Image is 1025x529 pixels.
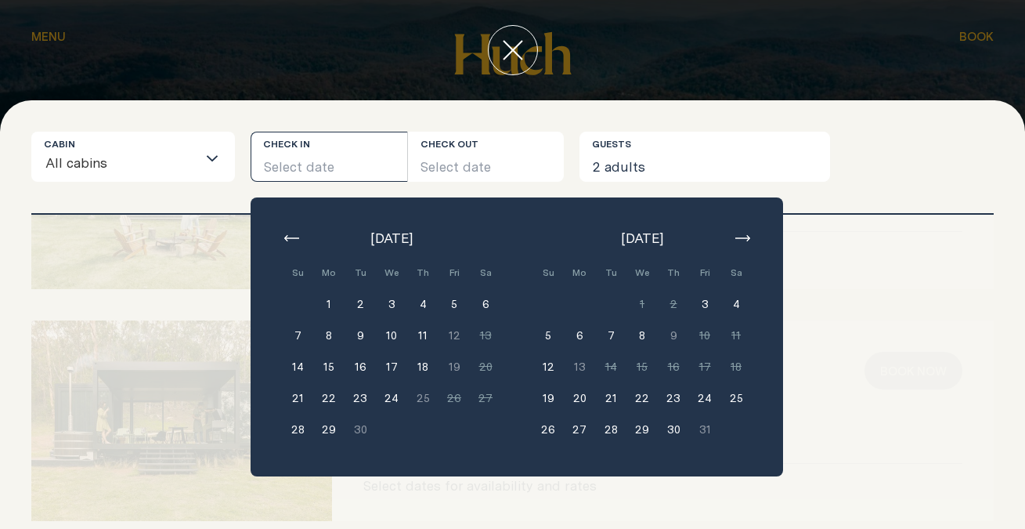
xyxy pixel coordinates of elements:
button: 14 [595,351,626,382]
button: 24 [689,382,720,414]
div: Fri [689,257,720,288]
button: 19 [439,351,470,382]
button: 5 [532,320,564,351]
button: 26 [532,414,564,445]
button: 31 [689,414,720,445]
button: 18 [407,351,439,382]
button: 10 [689,320,720,351]
button: 23 [345,382,376,414]
button: 25 [407,382,439,414]
button: 29 [313,414,345,445]
button: 16 [345,351,376,382]
button: 24 [376,382,407,414]
button: 1 [626,288,658,320]
div: Th [658,257,689,288]
button: 8 [313,320,345,351]
div: Su [532,257,564,288]
label: Guests [592,138,631,150]
button: Select date [251,132,407,182]
button: 4 [720,288,752,320]
button: 3 [689,288,720,320]
button: 6 [564,320,595,351]
button: 9 [658,320,689,351]
button: 4 [407,288,439,320]
button: 5 [439,288,470,320]
button: 11 [720,320,752,351]
button: 22 [313,382,345,414]
div: Th [407,257,439,288]
div: Tu [595,257,626,288]
button: 20 [470,351,501,382]
button: 21 [282,382,313,414]
div: Sa [720,257,752,288]
button: 11 [407,320,439,351]
span: All cabins [45,145,108,181]
span: [DATE] [370,229,413,248]
button: 20 [564,382,595,414]
button: 12 [532,351,564,382]
button: 17 [689,351,720,382]
button: 13 [564,351,595,382]
button: 27 [564,414,595,445]
button: 16 [658,351,689,382]
div: Fri [439,257,470,288]
button: 2 adults [579,132,830,182]
button: 2 [658,288,689,320]
button: 19 [532,382,564,414]
button: 21 [595,382,626,414]
button: 13 [470,320,501,351]
button: 15 [313,351,345,382]
button: 29 [626,414,658,445]
button: 7 [282,320,313,351]
button: 23 [658,382,689,414]
button: 17 [376,351,407,382]
button: Select date [408,132,565,182]
button: 1 [313,288,345,320]
input: Search for option [108,148,197,181]
button: 27 [470,382,501,414]
button: 3 [376,288,407,320]
div: Tu [345,257,376,288]
button: 14 [282,351,313,382]
button: 25 [720,382,752,414]
div: Search for option [31,132,235,182]
span: [DATE] [621,229,663,248]
div: Su [282,257,313,288]
div: We [626,257,658,288]
button: 28 [595,414,626,445]
button: 7 [595,320,626,351]
button: 10 [376,320,407,351]
button: 2 [345,288,376,320]
button: 30 [658,414,689,445]
div: Mo [564,257,595,288]
button: 28 [282,414,313,445]
button: 8 [626,320,658,351]
div: Mo [313,257,345,288]
button: 12 [439,320,470,351]
button: close [488,25,538,75]
div: We [376,257,407,288]
button: 26 [439,382,470,414]
button: 15 [626,351,658,382]
button: 9 [345,320,376,351]
button: 30 [345,414,376,445]
div: Sa [470,257,501,288]
button: 6 [470,288,501,320]
button: 22 [626,382,658,414]
button: 18 [720,351,752,382]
